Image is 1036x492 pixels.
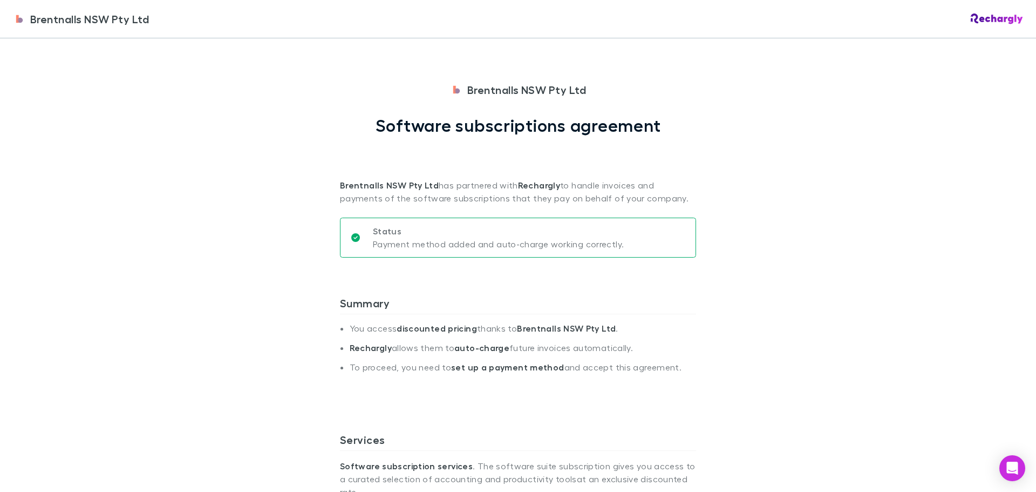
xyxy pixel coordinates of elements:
[340,296,696,314] h3: Summary
[517,323,616,334] strong: Brentnalls NSW Pty Ltd
[350,362,696,381] li: To proceed, you need to and accept this agreement.
[340,433,696,450] h3: Services
[340,461,473,471] strong: Software subscription services
[30,11,149,27] span: Brentnalls NSW Pty Ltd
[999,455,1025,481] div: Open Intercom Messenger
[971,14,1023,24] img: Rechargly Logo
[451,362,564,373] strong: set up a payment method
[13,12,26,25] img: Brentnalls NSW Pty Ltd's Logo
[397,323,477,334] strong: discounted pricing
[350,323,696,342] li: You access thanks to .
[376,115,661,136] h1: Software subscriptions agreement
[373,225,624,238] p: Status
[373,238,624,251] p: Payment method added and auto-charge working correctly.
[454,342,509,353] strong: auto-charge
[467,82,586,98] span: Brentnalls NSW Pty Ltd
[340,136,696,205] p: has partnered with to handle invoices and payments of the software subscriptions that they pay on...
[350,342,392,353] strong: Rechargly
[518,180,560,191] strong: Rechargly
[450,83,463,96] img: Brentnalls NSW Pty Ltd's Logo
[350,342,696,362] li: allows them to future invoices automatically.
[340,180,439,191] strong: Brentnalls NSW Pty Ltd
